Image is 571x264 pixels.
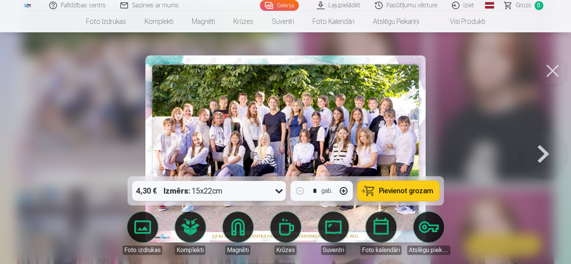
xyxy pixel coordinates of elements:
[321,246,346,255] div: Suvenīri
[163,185,190,196] strong: Izmērs :
[360,212,403,255] a: Foto kalendāri
[123,246,162,255] div: Foto izdrukas
[428,11,494,32] a: Visi produkti
[216,212,260,255] a: Magnēti
[135,11,183,32] a: Komplekti
[360,246,401,255] div: Foto kalendāri
[224,11,263,32] a: Krūzes
[23,3,32,8] img: /fa1
[364,11,428,32] a: Atslēgu piekariņi
[534,1,543,10] span: 0
[516,1,531,10] span: Grozs
[77,11,135,32] a: Foto izdrukas
[132,181,160,201] div: 4,30 €
[264,212,307,255] a: Krūzes
[407,212,450,255] a: Atslēgu piekariņi
[169,212,212,255] a: Komplekti
[357,181,439,201] button: Pievienot grozam
[263,11,303,32] a: Suvenīri
[379,187,433,194] span: Pievienot grozam
[321,186,333,195] div: gab.
[163,181,222,201] div: 15x22cm
[275,246,296,255] div: Krūzes
[175,246,205,255] div: Komplekti
[183,11,224,32] a: Magnēti
[225,246,250,255] div: Magnēti
[303,11,364,32] a: Foto kalendāri
[312,212,355,255] a: Suvenīri
[121,212,164,255] a: Foto izdrukas
[407,246,450,255] div: Atslēgu piekariņi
